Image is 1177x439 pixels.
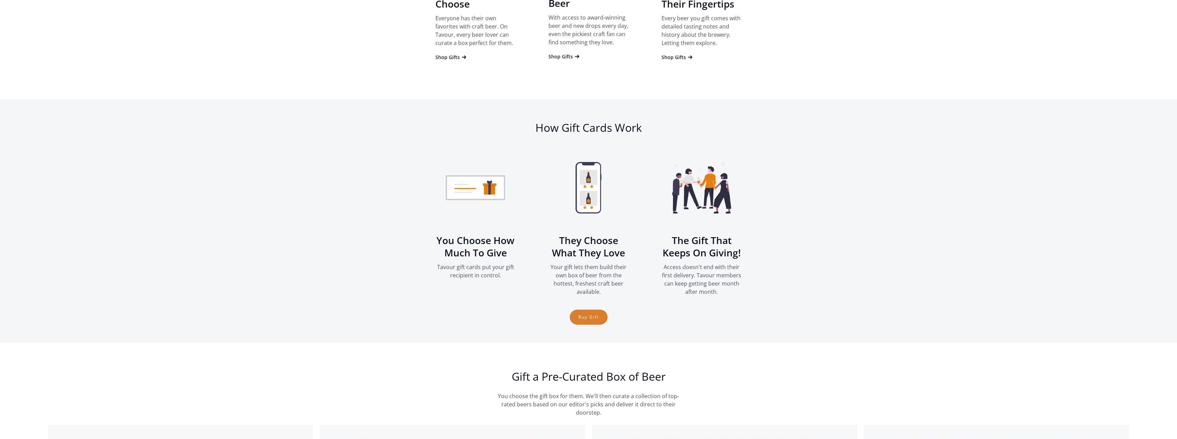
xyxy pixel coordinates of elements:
p: With access to award-winning beer and new drops every day, even the pickiest craft fan can find s... [548,13,629,46]
p: Your gift lets them build their own box of beer from the hottest, freshest craft beer available. [548,263,629,296]
h3: They Choose What They Love [548,234,629,259]
h3: You Choose How Much To Give [435,234,516,259]
h2: Gift a Pre-Curated Box of Beer [427,370,750,383]
div: 2 of 3 [540,152,637,296]
a: Shop Gifts [435,54,467,61]
div: Shop Gifts [435,54,460,61]
div: Shop Gifts [662,54,686,61]
div: Shop Gifts [548,53,573,60]
p: Access doesn't end with their first delivery. Tavour members can keep getting beer month after mo... [662,263,742,296]
a: Buy Gift [570,310,608,325]
p: Everyone has their own favorites with craft beer. On Tavour, every beer lover can curate a box pe... [435,14,516,47]
div: carousel [427,152,750,332]
p: Tavour gift cards put your gift recipient in control. [435,263,516,279]
p: You choose the gift box for them. We'll then curate a collection of top-rated beers based on our ... [494,392,683,417]
div: 3 of 3 [653,152,750,296]
h2: How Gift Cards Work [427,121,750,135]
p: Every beer you gift comes with detailed tasting notes and history about the brewery. Letting them... [662,14,742,47]
div: 1 of 3 [427,152,524,279]
a: Shop Gifts [662,54,693,61]
a: Shop Gifts [548,53,580,60]
h3: The Gift That Keeps On Giving! [662,234,742,259]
